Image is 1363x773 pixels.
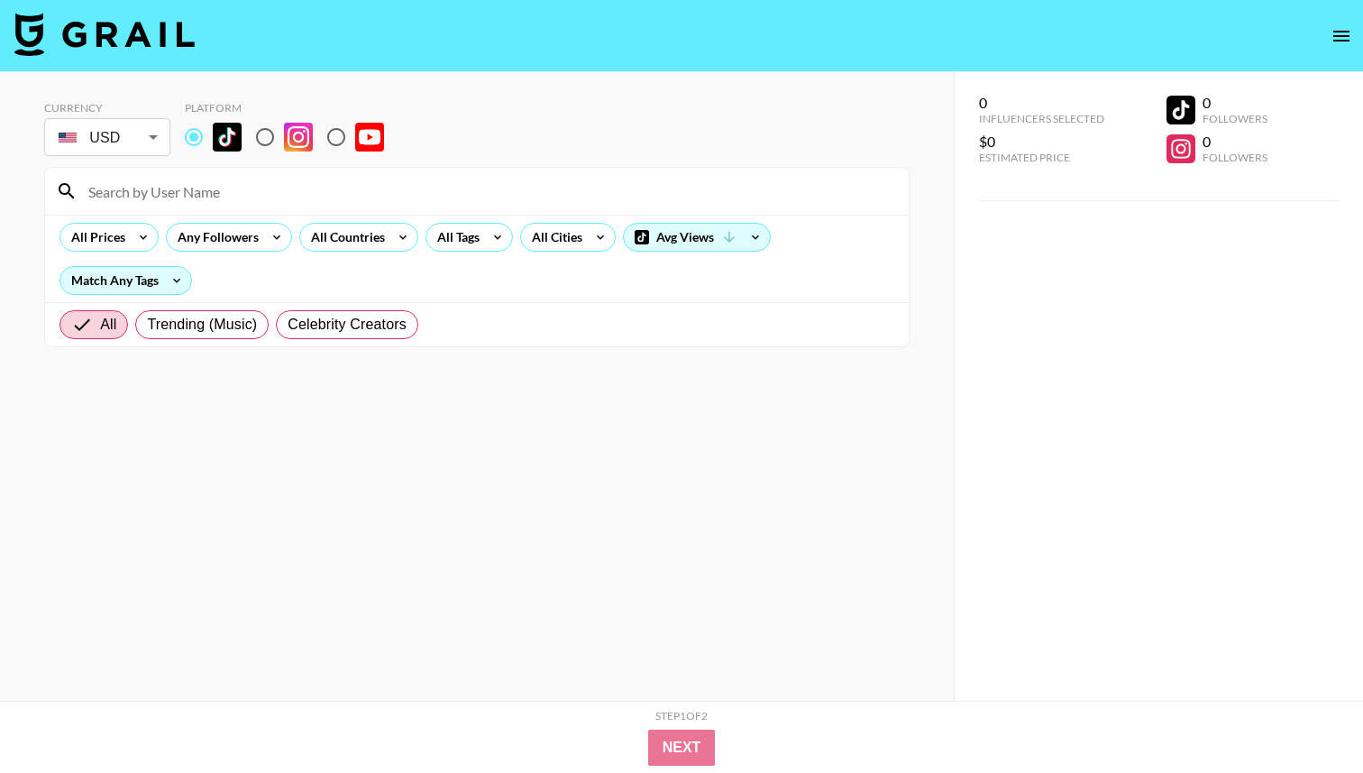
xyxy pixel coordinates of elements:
div: All Cities [521,224,586,251]
div: Estimated Price [979,151,1104,164]
span: Trending (Music) [147,314,257,336]
input: Search by User Name [78,177,898,206]
div: All Tags [426,224,483,251]
div: $0 [979,133,1104,151]
div: All Prices [60,224,129,251]
div: Currency [44,101,170,115]
img: YouTube [355,123,384,152]
div: 0 [979,94,1104,112]
div: Match Any Tags [60,267,191,294]
div: Avg Views [624,224,770,251]
div: USD [48,122,167,153]
span: Celebrity Creators [288,314,407,336]
div: Platform [185,101,398,115]
img: Grail Talent [14,13,195,56]
div: 0 [1203,133,1267,151]
div: Step 1 of 2 [655,709,708,722]
button: Next [648,730,716,766]
div: Influencers Selected [979,112,1104,125]
div: Any Followers [167,224,262,251]
div: Followers [1203,112,1267,125]
img: Instagram [284,123,313,152]
span: All [100,314,116,336]
div: All Countries [300,224,389,251]
img: TikTok [213,123,242,152]
button: open drawer [1323,18,1359,54]
div: Followers [1203,151,1267,164]
div: 0 [1203,94,1267,112]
